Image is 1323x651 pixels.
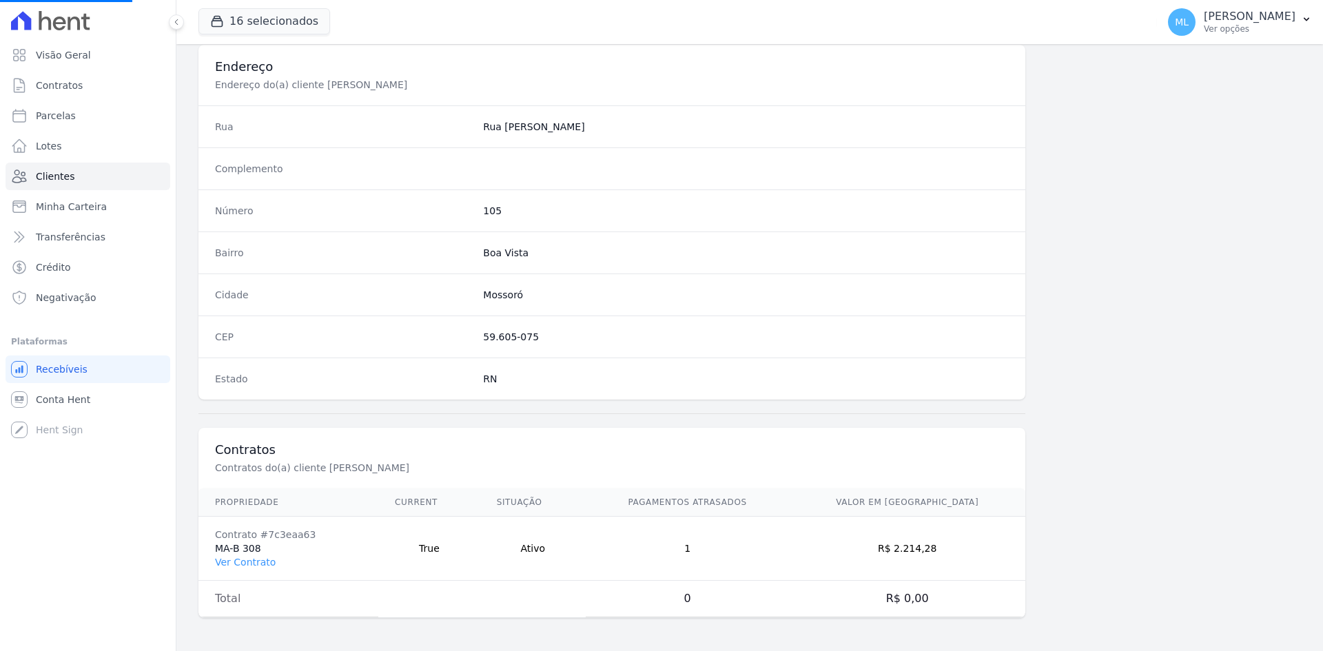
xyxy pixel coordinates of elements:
[36,291,96,304] span: Negativação
[483,120,1009,134] dd: Rua [PERSON_NAME]
[215,162,472,176] dt: Complemento
[1175,17,1189,27] span: ML
[215,557,276,568] a: Ver Contrato
[215,246,472,260] dt: Bairro
[36,362,88,376] span: Recebíveis
[483,204,1009,218] dd: 105
[789,488,1025,517] th: Valor em [GEOGRAPHIC_DATA]
[378,488,480,517] th: Current
[483,330,1009,344] dd: 59.605-075
[36,79,83,92] span: Contratos
[215,442,1009,458] h3: Contratos
[378,517,480,581] td: True
[36,230,105,244] span: Transferências
[215,120,472,134] dt: Rua
[6,41,170,69] a: Visão Geral
[215,78,678,92] p: Endereço do(a) cliente [PERSON_NAME]
[36,260,71,274] span: Crédito
[6,102,170,130] a: Parcelas
[6,163,170,190] a: Clientes
[198,517,378,581] td: MA-B 308
[36,48,91,62] span: Visão Geral
[483,246,1009,260] dd: Boa Vista
[36,200,107,214] span: Minha Carteira
[215,461,678,475] p: Contratos do(a) cliente [PERSON_NAME]
[483,372,1009,386] dd: RN
[36,393,90,406] span: Conta Hent
[789,517,1025,581] td: R$ 2.214,28
[6,284,170,311] a: Negativação
[36,169,74,183] span: Clientes
[483,288,1009,302] dd: Mossoró
[215,59,1009,75] h3: Endereço
[215,372,472,386] dt: Estado
[6,223,170,251] a: Transferências
[586,581,790,617] td: 0
[480,488,586,517] th: Situação
[215,204,472,218] dt: Número
[36,109,76,123] span: Parcelas
[6,132,170,160] a: Lotes
[586,517,790,581] td: 1
[198,8,330,34] button: 16 selecionados
[198,581,378,617] td: Total
[586,488,790,517] th: Pagamentos Atrasados
[6,193,170,220] a: Minha Carteira
[198,488,378,517] th: Propriedade
[215,330,472,344] dt: CEP
[36,139,62,153] span: Lotes
[6,72,170,99] a: Contratos
[1204,10,1295,23] p: [PERSON_NAME]
[215,528,362,541] div: Contrato #7c3eaa63
[1157,3,1323,41] button: ML [PERSON_NAME] Ver opções
[789,581,1025,617] td: R$ 0,00
[6,386,170,413] a: Conta Hent
[480,517,586,581] td: Ativo
[11,333,165,350] div: Plataformas
[215,288,472,302] dt: Cidade
[1204,23,1295,34] p: Ver opções
[6,355,170,383] a: Recebíveis
[6,254,170,281] a: Crédito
